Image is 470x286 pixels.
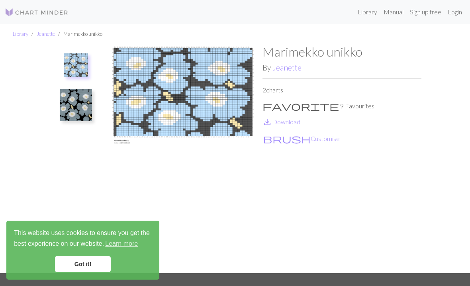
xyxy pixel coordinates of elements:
span: This website uses cookies to ensure you get the best experience on our website. [14,228,152,250]
img: Marimekko unikko [64,53,88,77]
a: Login [445,4,465,20]
li: Marimekko unikko [55,30,102,38]
span: brush [263,133,311,144]
img: Copy of Marimekko unikko [60,89,92,121]
h1: Marimekko unikko [262,44,421,59]
a: Library [13,31,28,37]
p: 2 charts [262,85,421,95]
i: Customise [263,134,311,143]
p: 9 Favourites [262,101,421,111]
a: Jeanette [272,63,302,72]
div: cookieconsent [6,221,159,280]
img: Marimekko unikko [104,44,262,273]
a: dismiss cookie message [55,256,111,272]
i: Favourite [262,101,339,111]
a: Manual [380,4,407,20]
a: Library [354,4,380,20]
span: save_alt [262,116,272,127]
a: DownloadDownload [262,118,300,125]
img: Logo [5,8,69,17]
i: Download [262,117,272,127]
a: Jeanette [37,31,55,37]
h2: By [262,63,421,72]
span: favorite [262,100,339,112]
button: CustomiseCustomise [262,133,340,144]
a: learn more about cookies [104,238,139,250]
a: Sign up free [407,4,445,20]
